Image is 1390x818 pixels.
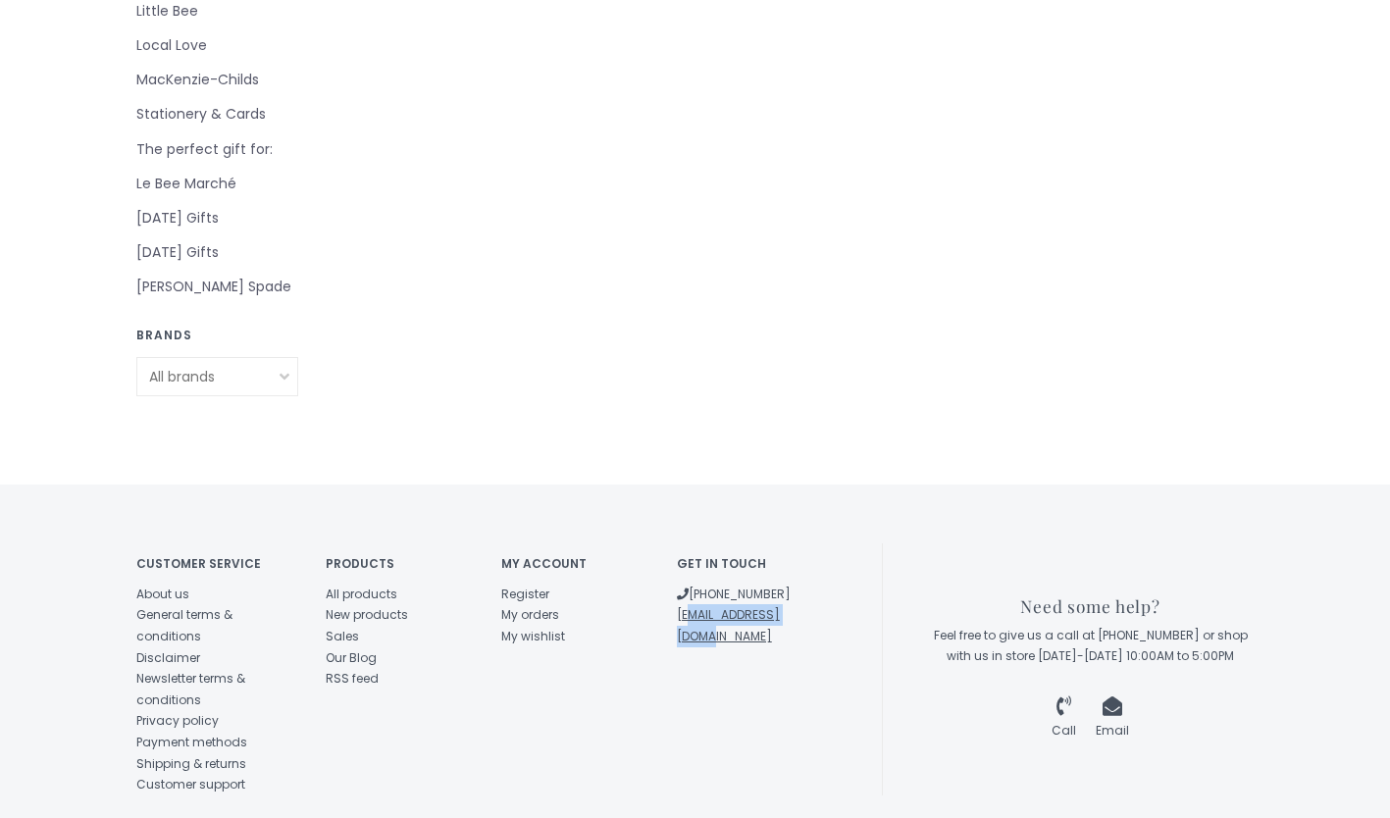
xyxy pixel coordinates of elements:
a: [DATE] Gifts [136,240,298,265]
a: My wishlist [501,628,565,644]
a: [EMAIL_ADDRESS][DOMAIN_NAME] [677,606,780,644]
a: [PHONE_NUMBER] [677,586,791,602]
a: Local Love [136,33,298,58]
a: Call [1052,700,1076,739]
a: Le Bee Marché [136,172,298,196]
a: Privacy policy [136,712,219,729]
a: New products [326,606,408,623]
h4: Products [326,557,472,570]
a: Stationery & Cards [136,102,298,127]
a: About us [136,586,189,602]
a: Email [1096,700,1129,739]
a: Our Blog [326,649,377,666]
a: Sales [326,628,359,644]
a: Newsletter terms & conditions [136,670,245,708]
a: [DATE] Gifts [136,206,298,230]
a: All products [326,586,397,602]
a: General terms & conditions [136,606,232,644]
h4: Customer service [136,557,297,570]
h4: Get in touch [677,557,823,570]
a: My orders [501,606,559,623]
a: Customer support [136,776,245,792]
span: Feel free to give us a call at [PHONE_NUMBER] or shop with us in store [DATE]-[DATE] 10:00AM to 5... [934,627,1248,665]
h4: My account [501,557,647,570]
h3: Need some help? [927,597,1255,616]
a: RSS feed [326,670,379,687]
a: The perfect gift for: [136,137,298,162]
h3: Brands [136,329,298,341]
a: [PERSON_NAME] Spade [136,275,298,299]
a: Shipping & returns [136,755,246,772]
a: Register [501,586,549,602]
a: Payment methods [136,734,247,750]
a: MacKenzie-Childs [136,68,298,92]
a: Disclaimer [136,649,200,666]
